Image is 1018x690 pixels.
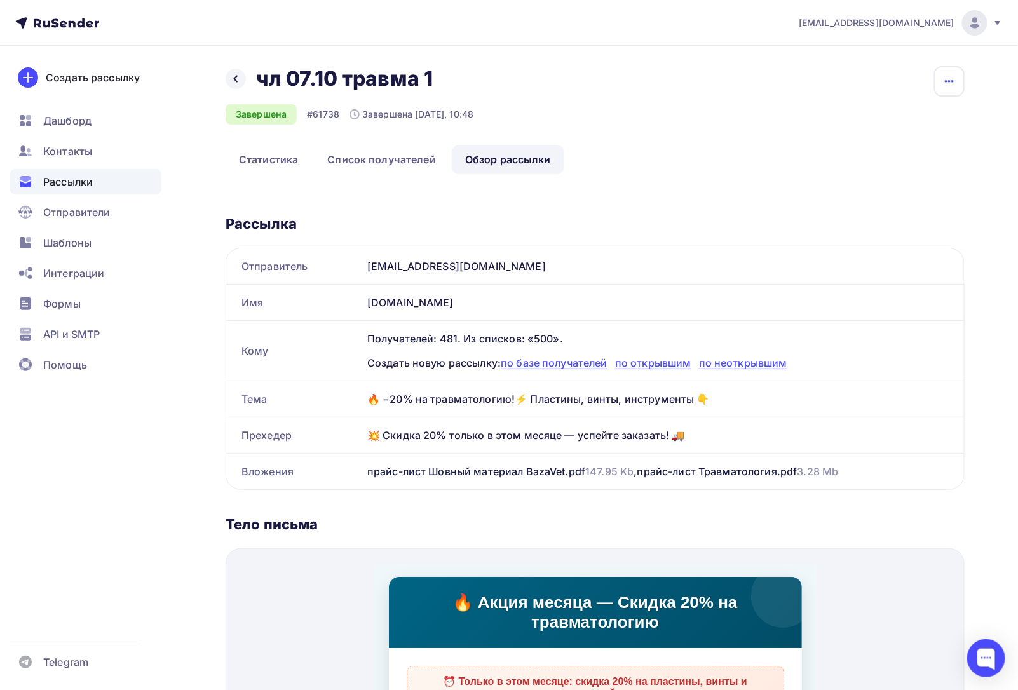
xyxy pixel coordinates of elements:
div: прайс-лист Травматология.pdf [637,464,839,479]
div: Винты [57,224,388,238]
a: Дашборд [10,108,161,133]
span: 🔩 [48,170,67,188]
div: Тело письма [226,515,965,533]
div: Травматологический инструмент [57,243,388,257]
span: 147.95 Kb [585,465,634,478]
h1: 🔥 Акция месяца — Скидка 20% на травматологию [31,29,412,68]
div: ⏰ Только в этом месяце: скидка 20% на пластины, винты и травматологический инструмент. [33,102,411,144]
span: [EMAIL_ADDRESS][DOMAIN_NAME] [799,17,954,29]
span: ✓ [57,473,67,487]
a: Рассылки [10,169,161,194]
span: по открывшим [615,356,691,369]
div: Тема [226,381,362,417]
span: Формы [43,296,81,311]
a: Посмотреть все акции [48,511,198,539]
a: Контакты [10,139,161,164]
div: 🔥 −20% на травматологию!⚡️ Пластины, винты, инструменты 👇 [362,381,964,417]
div: [DOMAIN_NAME] [362,285,964,320]
div: Шовный материал [48,398,396,416]
div: Бесплатная доставка при заказе от 20т.р. [57,473,388,487]
div: Вложения [226,454,362,489]
div: Создать новую рассылку: [367,355,949,370]
div: Завершена [226,104,297,125]
div: Рассылка [226,215,965,233]
span: ✓ [57,243,67,257]
span: Шаблоны [43,235,92,250]
span: Дашборд [43,113,92,128]
span: ✓ [57,224,67,238]
span: Контакты [43,144,92,159]
a: Формы [10,291,161,316]
div: #61738 [307,108,339,121]
span: по базе получателей [501,356,607,369]
p: PGA, PDX, PGC25, Polypropylene [48,426,396,439]
a: [EMAIL_ADDRESS][DOMAIN_NAME] [799,10,1003,36]
span: по неоткрывшим [699,356,787,369]
div: Пластины [57,205,388,219]
a: Список получателей [314,145,449,174]
div: Создать рассылку [46,70,140,85]
span: Помощь [43,357,87,372]
div: Получателей: 481. Из списков: «500». [367,331,949,346]
div: Скидка 20% на травматологию [48,170,396,188]
div: Имя [226,285,362,320]
a: Обзор рассылки [452,145,564,174]
div: Завершена [DATE], 10:48 [350,108,473,121]
div: 10% скидка при заказе от 10т.р. [57,454,388,468]
span: Интеграции [43,266,104,281]
a: Статистика [226,145,311,174]
h2: чл 07.10 травма 1 [256,66,433,91]
span: 3.28 Mb [797,465,839,478]
span: Рассылки [43,174,93,189]
p: Скидка действует на выбранные позиции и не суммируется с другими спецпредложениями. Количество то... [48,315,396,334]
div: 💥 Скидка 20% только в этом месяце — успейте заказать! 🚚 [362,417,964,453]
span: Telegram [43,654,88,670]
span: ✓ [57,205,67,219]
div: прайс-лист Шовный материал BazaVet.pdf , [367,464,637,479]
div: Отправитель [226,248,362,284]
span: 🎁 [48,398,67,416]
span: ✓ [57,454,67,468]
a: Отправители [10,200,161,225]
a: Воспользоваться скидкой 20% [48,281,242,309]
a: Шаблоны [10,230,161,255]
div: Прехедер [226,417,362,453]
span: Отправители [43,205,111,220]
span: API и SMTP [43,327,100,342]
div: [EMAIL_ADDRESS][DOMAIN_NAME] [362,248,964,284]
div: Кому [226,321,362,381]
